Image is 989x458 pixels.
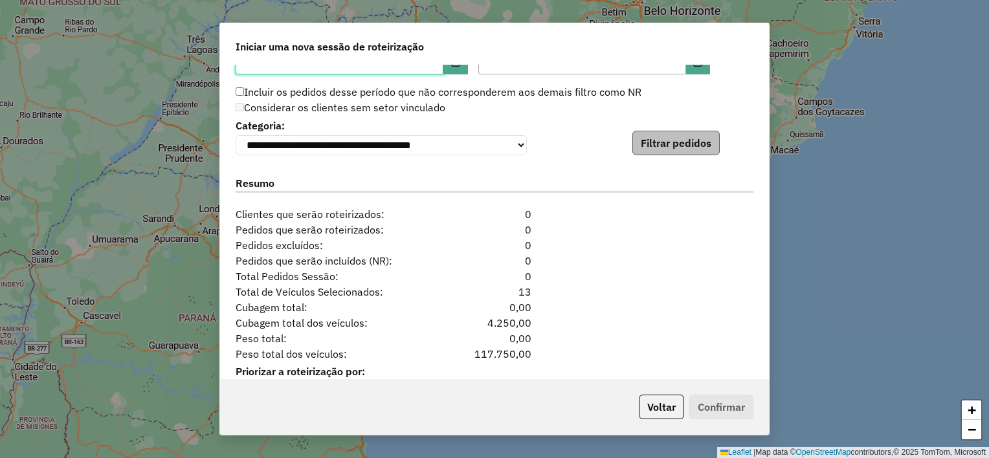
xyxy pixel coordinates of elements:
a: Leaflet [720,448,751,457]
label: Categoria: [236,118,527,133]
span: Pedidos que serão roteirizados: [228,222,450,237]
span: | [753,448,755,457]
input: Incluir os pedidos desse período que não corresponderem aos demais filtro como NR [236,87,244,96]
span: Total de Veículos Selecionados: [228,284,450,300]
button: Filtrar pedidos [632,131,720,155]
span: Iniciar uma nova sessão de roteirização [236,39,424,54]
label: Priorizar a roteirização por: [236,364,753,379]
span: Cubagem total dos veículos: [228,315,450,331]
div: 0,00 [450,300,539,315]
div: 0 [450,237,539,253]
label: Incluir os pedidos desse período que não corresponderem aos demais filtro como NR [236,84,641,100]
div: 117.750,00 [450,346,539,362]
div: 0,00 [450,331,539,346]
span: + [968,402,976,418]
div: 13 [450,284,539,300]
span: Pedidos excluídos: [228,237,450,253]
span: Pedidos que serão incluídos (NR): [228,253,450,268]
label: Considerar os clientes sem setor vinculado [236,100,445,115]
span: Peso total dos veículos: [228,346,450,362]
div: 0 [450,206,539,222]
a: Zoom in [962,400,981,420]
span: Cubagem total: [228,300,450,315]
a: Zoom out [962,420,981,439]
button: Voltar [639,395,684,419]
a: OpenStreetMap [796,448,851,457]
div: 4.250,00 [450,315,539,331]
span: Clientes que serão roteirizados: [228,206,450,222]
div: Map data © contributors,© 2025 TomTom, Microsoft [717,447,989,458]
label: Resumo [236,175,753,193]
div: 0 [450,253,539,268]
span: Peso total: [228,331,450,346]
div: 0 [450,268,539,284]
span: − [968,421,976,437]
input: Considerar os clientes sem setor vinculado [236,103,244,111]
div: 0 [450,222,539,237]
span: Total Pedidos Sessão: [228,268,450,284]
